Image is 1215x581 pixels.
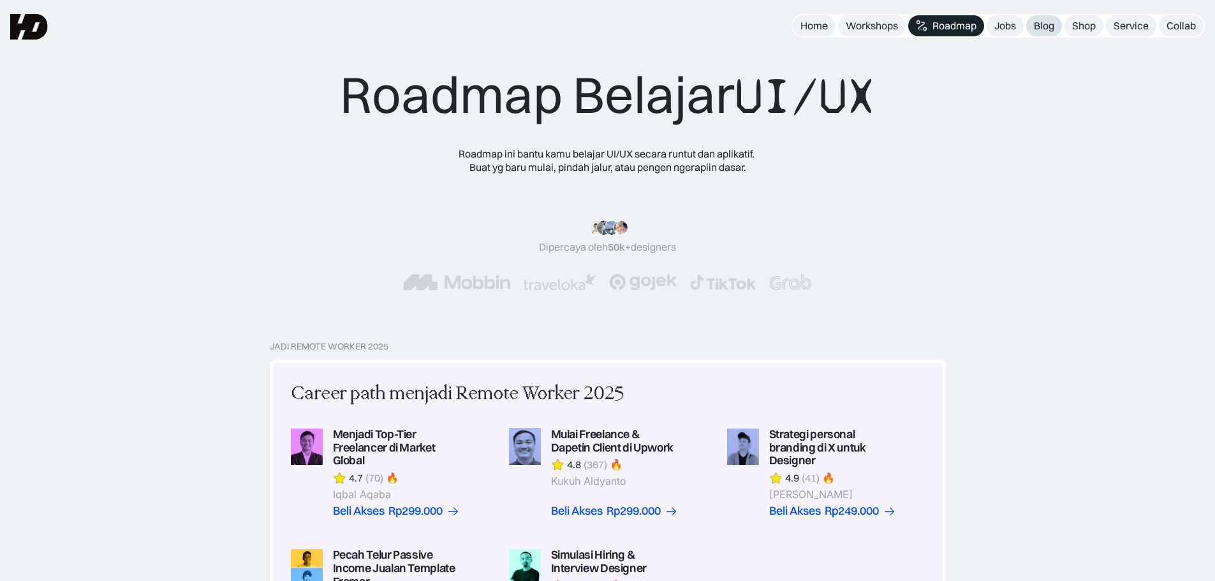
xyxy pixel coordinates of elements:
[1072,19,1096,33] div: Shop
[908,15,984,36] a: Roadmap
[340,64,875,127] div: Roadmap Belajar
[1106,15,1156,36] a: Service
[800,19,828,33] div: Home
[825,504,879,518] div: Rp249.000
[1167,19,1196,33] div: Collab
[333,504,385,518] div: Beli Akses
[388,504,443,518] div: Rp299.000
[1114,19,1149,33] div: Service
[1034,19,1054,33] div: Blog
[769,504,821,518] div: Beli Akses
[932,19,976,33] div: Roadmap
[539,240,676,254] div: Dipercaya oleh designers
[793,15,836,36] a: Home
[607,504,661,518] div: Rp299.000
[551,504,603,518] div: Beli Akses
[838,15,906,36] a: Workshops
[846,19,898,33] div: Workshops
[291,381,624,408] div: Career path menjadi Remote Worker 2025
[333,504,460,518] a: Beli AksesRp299.000
[1159,15,1204,36] a: Collab
[1064,15,1103,36] a: Shop
[994,19,1016,33] div: Jobs
[448,147,767,174] div: Roadmap ini bantu kamu belajar UI/UX secara runtut dan aplikatif. Buat yg baru mulai, pindah jalu...
[608,240,631,253] span: 50k+
[1026,15,1062,36] a: Blog
[769,504,896,518] a: Beli AksesRp249.000
[987,15,1024,36] a: Jobs
[270,341,388,352] div: Jadi Remote Worker 2025
[551,504,678,518] a: Beli AksesRp299.000
[735,66,875,127] span: UI/UX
